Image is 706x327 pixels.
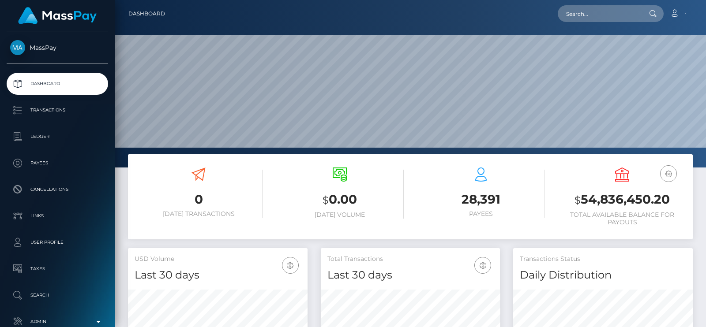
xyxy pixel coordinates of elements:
[327,255,494,264] h5: Total Transactions
[7,231,108,253] a: User Profile
[10,130,105,143] p: Ledger
[10,156,105,170] p: Payees
[417,191,545,208] h3: 28,391
[7,258,108,280] a: Taxes
[7,205,108,227] a: Links
[558,211,686,226] h6: Total Available Balance for Payouts
[7,73,108,95] a: Dashboard
[276,191,404,209] h3: 0.00
[10,183,105,196] p: Cancellations
[7,152,108,174] a: Payees
[520,268,686,283] h4: Daily Distribution
[10,236,105,249] p: User Profile
[18,7,97,24] img: MassPay Logo
[520,255,686,264] h5: Transactions Status
[7,284,108,306] a: Search
[558,5,641,22] input: Search...
[10,209,105,223] p: Links
[135,255,301,264] h5: USD Volume
[7,126,108,148] a: Ledger
[128,4,165,23] a: Dashboard
[323,194,329,206] small: $
[7,44,108,52] span: MassPay
[10,262,105,275] p: Taxes
[135,268,301,283] h4: Last 30 days
[575,194,581,206] small: $
[135,191,263,208] h3: 0
[10,40,25,55] img: MassPay
[135,210,263,218] h6: [DATE] Transactions
[558,191,686,209] h3: 54,836,450.20
[10,104,105,117] p: Transactions
[10,289,105,302] p: Search
[417,210,545,218] h6: Payees
[7,99,108,121] a: Transactions
[7,178,108,201] a: Cancellations
[327,268,494,283] h4: Last 30 days
[10,77,105,90] p: Dashboard
[276,211,404,219] h6: [DATE] Volume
